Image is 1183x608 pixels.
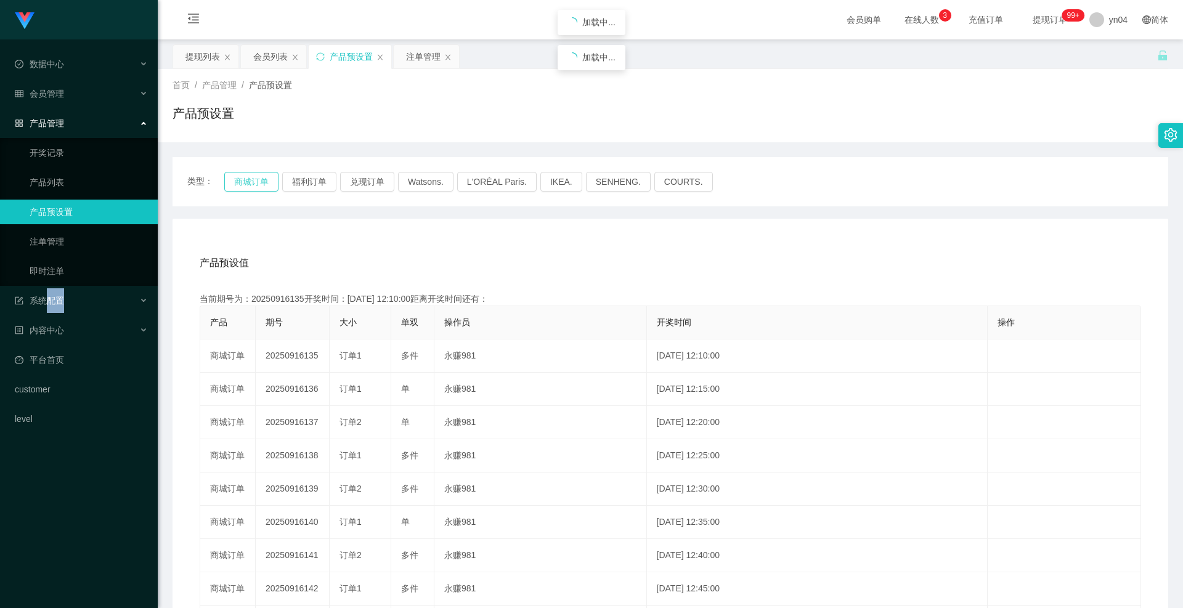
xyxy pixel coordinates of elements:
span: 数据中心 [15,59,64,69]
td: 商城订单 [200,472,256,506]
td: [DATE] 12:20:00 [647,406,988,439]
i: 图标: table [15,89,23,98]
a: customer [15,377,148,402]
i: 图标: sync [316,52,325,61]
i: 图标: close [224,54,231,61]
span: 订单2 [339,417,362,427]
td: 20250916138 [256,439,330,472]
img: logo.9652507e.png [15,12,35,30]
i: 图标: close [444,54,452,61]
a: 开奖记录 [30,140,148,165]
td: [DATE] 12:35:00 [647,506,988,539]
span: 订单1 [339,450,362,460]
span: 订单1 [339,384,362,394]
td: [DATE] 12:15:00 [647,373,988,406]
h1: 产品预设置 [173,104,234,123]
td: 永赚981 [434,373,647,406]
span: 单 [401,384,410,394]
button: 兑现订单 [340,172,394,192]
span: 会员管理 [15,89,64,99]
div: 会员列表 [253,45,288,68]
td: 永赚981 [434,506,647,539]
td: 20250916137 [256,406,330,439]
i: 图标: setting [1164,128,1177,142]
td: 商城订单 [200,539,256,572]
button: 福利订单 [282,172,336,192]
span: 开奖时间 [657,317,691,327]
td: 永赚981 [434,539,647,572]
button: L'ORÉAL Paris. [457,172,537,192]
i: 图标: close [291,54,299,61]
span: 多件 [401,550,418,560]
span: / [242,80,244,90]
span: 期号 [266,317,283,327]
a: 即时注单 [30,259,148,283]
a: 产品预设置 [30,200,148,224]
td: 商城订单 [200,339,256,373]
td: 20250916141 [256,539,330,572]
a: 产品列表 [30,170,148,195]
div: 注单管理 [406,45,441,68]
a: 注单管理 [30,229,148,254]
i: 图标: profile [15,326,23,334]
span: 内容中心 [15,325,64,335]
span: 产品 [210,317,227,327]
span: 订单1 [339,517,362,527]
span: 订单2 [339,484,362,493]
td: 永赚981 [434,572,647,606]
i: icon: loading [567,52,577,62]
span: 多件 [401,450,418,460]
span: 系统配置 [15,296,64,306]
span: 单双 [401,317,418,327]
button: SENHENG. [586,172,651,192]
td: [DATE] 12:40:00 [647,539,988,572]
i: 图标: check-circle-o [15,60,23,68]
span: 首页 [173,80,190,90]
span: 多件 [401,351,418,360]
td: [DATE] 12:10:00 [647,339,988,373]
button: Watsons. [398,172,453,192]
span: 单 [401,417,410,427]
span: 单 [401,517,410,527]
a: level [15,407,148,431]
i: 图标: global [1142,15,1151,24]
span: 订单1 [339,351,362,360]
td: 商城订单 [200,506,256,539]
sup: 3 [939,9,951,22]
td: [DATE] 12:25:00 [647,439,988,472]
td: 20250916140 [256,506,330,539]
span: 类型： [187,172,224,192]
span: 多件 [401,484,418,493]
span: 充值订单 [962,15,1009,24]
span: 产品预设置 [249,80,292,90]
span: 产品管理 [202,80,237,90]
span: 产品预设值 [200,256,249,270]
td: 永赚981 [434,439,647,472]
td: 20250916136 [256,373,330,406]
div: 提现列表 [185,45,220,68]
span: 订单2 [339,550,362,560]
td: [DATE] 12:30:00 [647,472,988,506]
a: 图标: dashboard平台首页 [15,347,148,372]
span: 订单1 [339,583,362,593]
span: 产品管理 [15,118,64,128]
td: 永赚981 [434,406,647,439]
span: 多件 [401,583,418,593]
i: 图标: unlock [1157,50,1168,61]
span: 加载中... [582,17,616,27]
button: COURTS. [654,172,713,192]
td: 20250916135 [256,339,330,373]
span: 大小 [339,317,357,327]
td: 商城订单 [200,373,256,406]
span: / [195,80,197,90]
button: IKEA. [540,172,582,192]
span: 提现订单 [1026,15,1073,24]
td: [DATE] 12:45:00 [647,572,988,606]
sup: 299 [1062,9,1084,22]
td: 20250916139 [256,472,330,506]
i: 图标: close [376,54,384,61]
td: 永赚981 [434,339,647,373]
button: 商城订单 [224,172,278,192]
td: 20250916142 [256,572,330,606]
i: 图标: form [15,296,23,305]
